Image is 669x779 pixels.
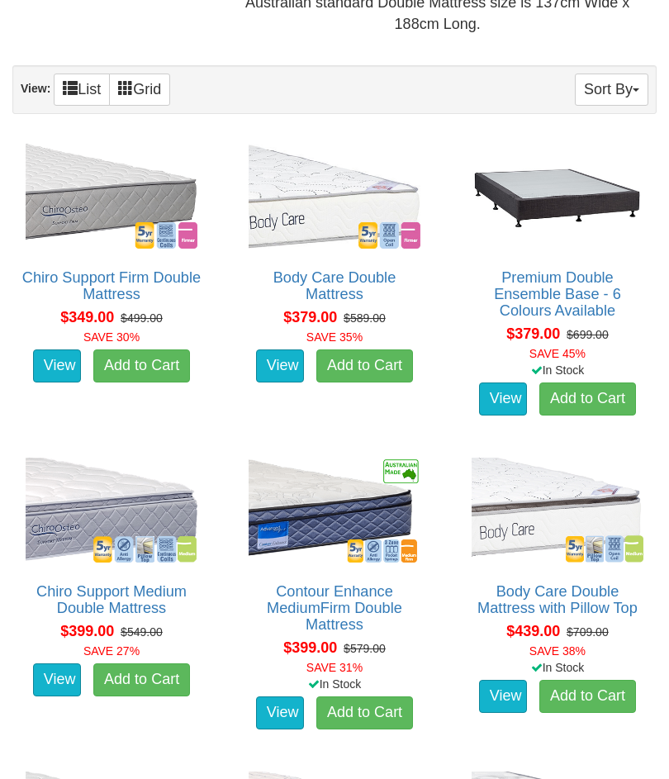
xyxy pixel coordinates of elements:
[455,659,660,676] div: In Stock
[467,140,648,253] img: Premium Double Ensemble Base - 6 Colours Available
[83,330,140,344] font: SAVE 30%
[567,625,609,639] del: $709.00
[529,644,586,658] font: SAVE 38%
[316,696,413,729] a: Add to Cart
[273,269,396,302] a: Body Care Double Mattress
[316,349,413,382] a: Add to Cart
[244,454,425,567] img: Contour Enhance MediumFirm Double Mattress
[54,74,110,106] a: List
[567,328,609,341] del: $699.00
[344,311,386,325] del: $589.00
[121,625,163,639] del: $549.00
[93,663,190,696] a: Add to Cart
[506,623,560,639] span: $439.00
[529,347,586,360] font: SAVE 45%
[21,82,50,95] strong: View:
[539,680,636,713] a: Add to Cart
[306,661,363,674] font: SAVE 31%
[283,639,337,656] span: $399.00
[21,140,202,253] img: Chiro Support Firm Double Mattress
[22,269,201,302] a: Chiro Support Firm Double Mattress
[479,680,527,713] a: View
[93,349,190,382] a: Add to Cart
[267,583,402,633] a: Contour Enhance MediumFirm Double Mattress
[256,349,304,382] a: View
[494,269,621,319] a: Premium Double Ensemble Base - 6 Colours Available
[21,454,202,567] img: Chiro Support Medium Double Mattress
[539,382,636,416] a: Add to Cart
[232,676,437,692] div: In Stock
[244,140,425,253] img: Body Care Double Mattress
[83,644,140,658] font: SAVE 27%
[121,311,163,325] del: $499.00
[575,74,648,106] button: Sort By
[306,330,363,344] font: SAVE 35%
[60,623,114,639] span: $399.00
[283,309,337,325] span: $379.00
[33,349,81,382] a: View
[455,362,660,378] div: In Stock
[60,309,114,325] span: $349.00
[344,642,386,655] del: $579.00
[109,74,170,106] a: Grid
[256,696,304,729] a: View
[506,325,560,342] span: $379.00
[33,663,81,696] a: View
[479,382,527,416] a: View
[477,583,638,616] a: Body Care Double Mattress with Pillow Top
[467,454,648,567] img: Body Care Double Mattress with Pillow Top
[36,583,187,616] a: Chiro Support Medium Double Mattress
